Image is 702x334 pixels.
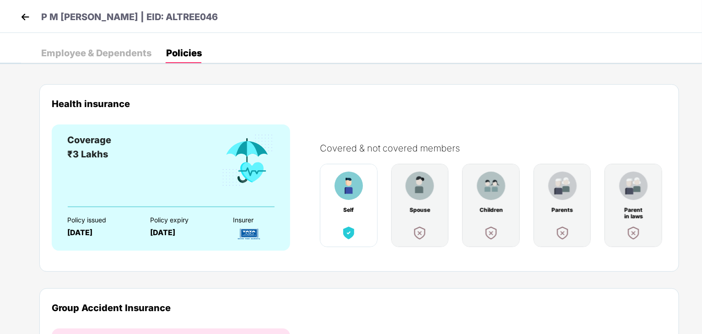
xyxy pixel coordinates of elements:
div: [DATE] [150,228,217,237]
img: benefitCardImg [221,133,275,188]
div: Self [337,207,361,213]
img: InsurerLogo [233,226,265,242]
span: ₹3 Lakhs [67,149,108,160]
img: benefitCardImg [340,225,357,241]
div: Employee & Dependents [41,48,151,58]
p: P M [PERSON_NAME] | EID: ALTREE046 [41,10,218,24]
div: Policy expiry [150,216,217,224]
img: benefitCardImg [477,172,505,200]
img: benefitCardImg [554,225,571,241]
img: benefitCardImg [548,172,577,200]
div: Insurer [233,216,300,224]
img: benefitCardImg [625,225,642,241]
div: [DATE] [67,228,134,237]
div: Coverage [67,133,111,147]
img: benefitCardImg [483,225,499,241]
div: Covered & not covered members [320,143,676,154]
div: Spouse [408,207,432,213]
div: Policies [166,48,202,58]
div: Parent in laws [621,207,645,213]
div: Health insurance [52,98,667,109]
div: Policy issued [67,216,134,224]
img: benefitCardImg [335,172,363,200]
div: Parents [551,207,574,213]
div: Children [479,207,503,213]
div: Group Accident Insurance [52,302,667,313]
img: benefitCardImg [405,172,434,200]
img: back [18,10,32,24]
img: benefitCardImg [619,172,648,200]
img: benefitCardImg [411,225,428,241]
